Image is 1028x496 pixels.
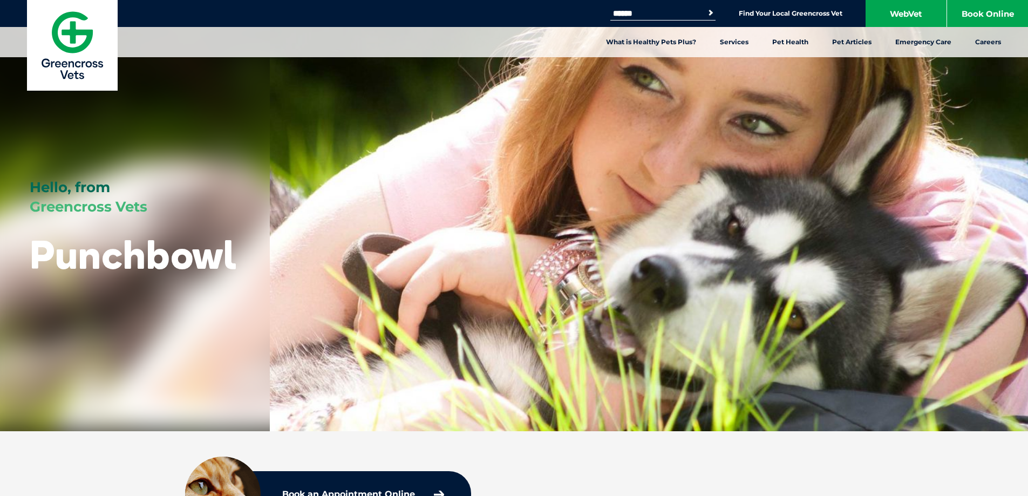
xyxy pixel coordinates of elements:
a: Emergency Care [883,27,963,57]
a: What is Healthy Pets Plus? [594,27,708,57]
span: Greencross Vets [30,198,147,215]
a: Find Your Local Greencross Vet [739,9,842,18]
button: Search [705,8,716,18]
span: Hello, from [30,179,110,196]
h1: Punchbowl [30,233,236,276]
a: Careers [963,27,1013,57]
a: Services [708,27,760,57]
a: Pet Health [760,27,820,57]
a: Pet Articles [820,27,883,57]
